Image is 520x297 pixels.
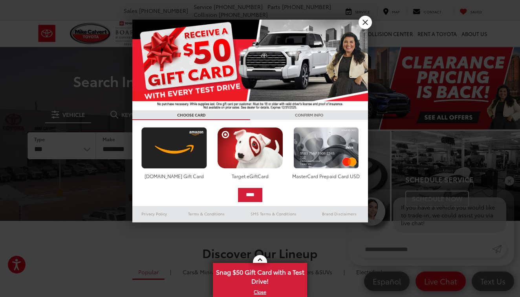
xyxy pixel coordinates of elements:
[215,173,285,179] div: Target eGiftCard
[176,209,236,219] a: Terms & Conditions
[139,173,209,179] div: [DOMAIN_NAME] Gift Card
[132,20,368,110] img: 55838_top_625864.jpg
[291,173,361,179] div: MasterCard Prepaid Card USD
[311,209,368,219] a: Brand Disclaimers
[132,209,176,219] a: Privacy Policy
[236,209,311,219] a: SMS Terms & Conditions
[250,110,368,120] h3: CONFIRM INFO
[214,264,306,288] span: Snag $50 Gift Card with a Test Drive!
[291,127,361,169] img: mastercard.png
[215,127,285,169] img: targetcard.png
[139,127,209,169] img: amazoncard.png
[132,110,250,120] h3: CHOOSE CARD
